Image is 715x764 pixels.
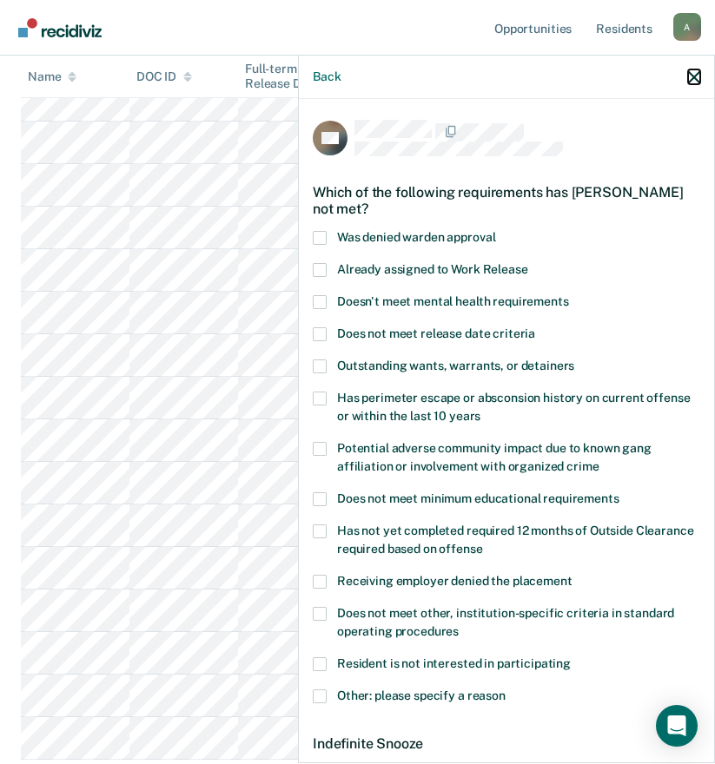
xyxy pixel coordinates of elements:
div: Full-term Release Date [245,62,340,91]
span: Potential adverse community impact due to known gang affiliation or involvement with organized crime [337,441,652,473]
div: Open Intercom Messenger [656,705,698,747]
div: A [673,13,701,41]
span: Has perimeter escape or absconsion history on current offense or within the last 10 years [337,391,690,423]
span: Does not meet release date criteria [337,326,535,340]
span: Does not meet other, institution-specific criteria in standard operating procedures [337,606,674,638]
span: Does not meet minimum educational requirements [337,491,619,505]
span: Already assigned to Work Release [337,262,528,276]
button: Back [313,69,341,84]
span: Was denied warden approval [337,230,495,244]
span: Resident is not interested in participating [337,656,571,670]
div: DOC ID [136,69,192,84]
div: Which of the following requirements has [PERSON_NAME] not met? [313,170,700,231]
span: Other: please specify a reason [337,688,506,702]
span: Has not yet completed required 12 months of Outside Clearance required based on offense [337,524,693,556]
span: Outstanding wants, warrants, or detainers [337,359,574,372]
span: Doesn't meet mental health requirements [337,294,569,308]
span: Receiving employer denied the placement [337,574,573,588]
img: Recidiviz [18,18,102,37]
div: Name [28,69,76,84]
button: Profile dropdown button [673,13,701,41]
